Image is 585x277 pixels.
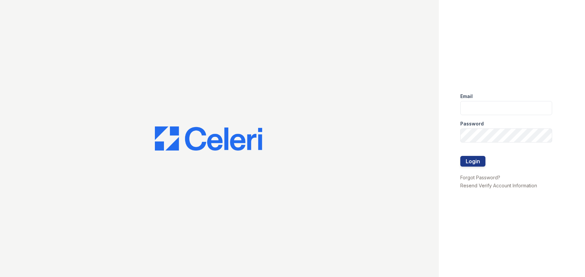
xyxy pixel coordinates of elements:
[460,120,484,127] label: Password
[155,126,262,151] img: CE_Logo_Blue-a8612792a0a2168367f1c8372b55b34899dd931a85d93a1a3d3e32e68fde9ad4.png
[460,156,485,167] button: Login
[460,175,500,180] a: Forgot Password?
[460,93,473,100] label: Email
[460,183,537,188] a: Resend Verify Account Information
